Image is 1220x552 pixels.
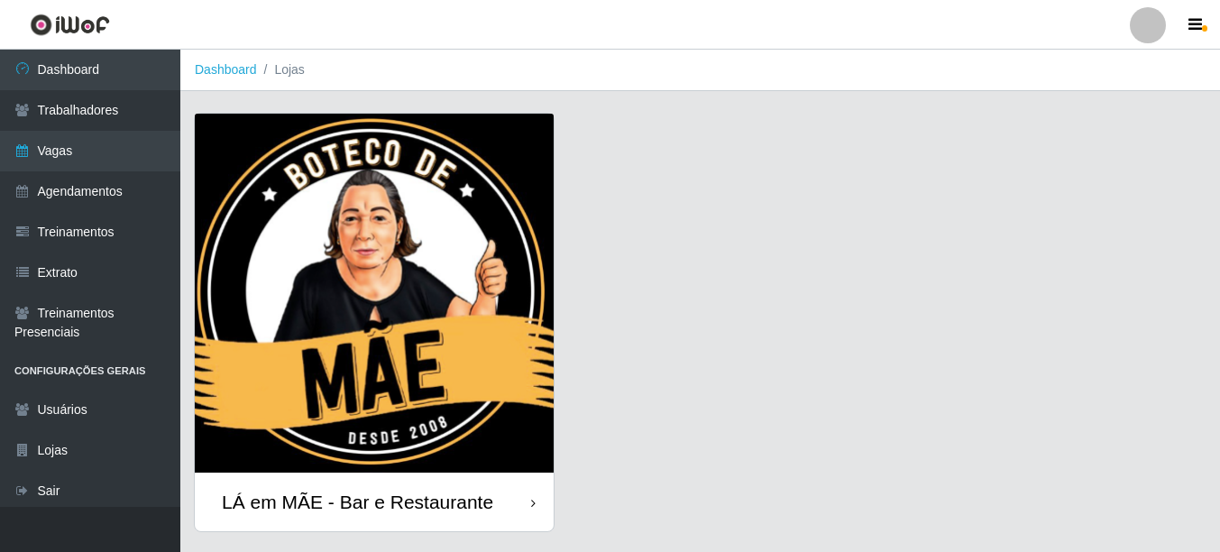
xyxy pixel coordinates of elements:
img: CoreUI Logo [30,14,110,36]
div: LÁ em MÃE - Bar e Restaurante [222,491,493,513]
li: Lojas [257,60,305,79]
img: cardImg [195,114,554,473]
a: LÁ em MÃE - Bar e Restaurante [195,114,554,531]
a: Dashboard [195,62,257,77]
nav: breadcrumb [180,50,1220,91]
